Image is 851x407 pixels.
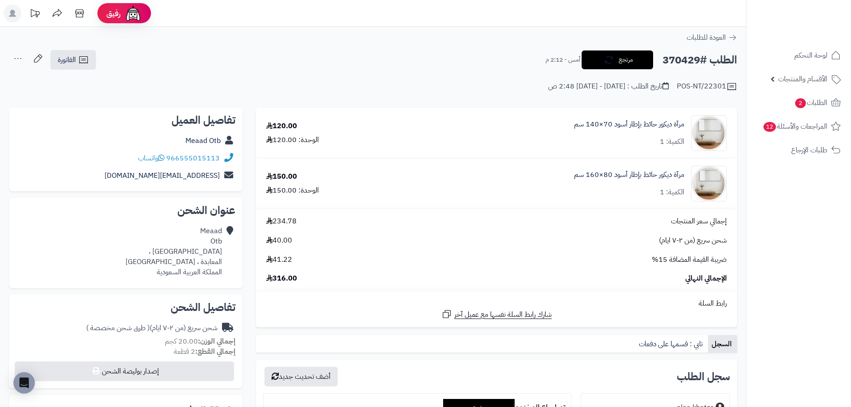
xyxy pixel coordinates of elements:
[692,166,726,201] img: 1753778503-1-90x90.jpg
[708,335,737,353] a: السجل
[266,235,292,246] span: 40.00
[138,153,164,164] a: واتساب
[659,235,727,246] span: شحن سريع (من ٢-٧ ايام)
[671,216,727,227] span: إجمالي سعر المنتجات
[165,336,235,347] small: 20.00 كجم
[574,119,684,130] a: مرآة ديكور حائط بإطار أسود 70×140 سم
[195,346,235,357] strong: إجمالي القطع:
[778,73,827,85] span: الأقسام والمنتجات
[660,137,684,147] div: الكمية: 1
[106,8,121,19] span: رفيق
[15,361,234,381] button: إصدار بوليصة الشحن
[105,170,220,181] a: [EMAIL_ADDRESS][DOMAIN_NAME]
[266,185,319,196] div: الوحدة: 150.00
[662,51,737,69] h2: الطلب #370429
[266,216,297,227] span: 234.78
[266,172,297,182] div: 150.00
[763,120,827,133] span: المراجعات والأسئلة
[582,50,653,69] button: مرتجع
[652,255,727,265] span: ضريبة القيمة المضافة 15%
[548,81,669,92] div: تاريخ الطلب : [DATE] - [DATE] 2:48 ص
[791,144,827,156] span: طلبات الإرجاع
[260,298,734,309] div: رابط السلة
[660,187,684,197] div: الكمية: 1
[50,50,96,70] a: الفاتورة
[266,255,292,265] span: 41.22
[266,273,297,284] span: 316.00
[16,302,235,313] h2: تفاصيل الشحن
[635,335,708,353] a: تابي : قسمها على دفعات
[794,97,827,109] span: الطلبات
[58,55,76,65] span: الفاتورة
[24,4,46,25] a: تحديثات المنصة
[454,310,552,320] span: شارك رابط السلة نفسها مع عميل آخر
[795,98,806,109] span: 2
[574,170,684,180] a: مرآة ديكور حائط بإطار أسود 80×160 سم
[752,139,846,161] a: طلبات الإرجاع
[124,4,142,22] img: ai-face.png
[752,116,846,137] a: المراجعات والأسئلة12
[166,153,220,164] a: 966555015113
[266,135,319,145] div: الوحدة: 120.00
[687,32,737,43] a: العودة للطلبات
[16,205,235,216] h2: عنوان الشحن
[790,21,843,39] img: logo-2.png
[545,55,580,64] small: أمس - 2:12 م
[687,32,726,43] span: العودة للطلبات
[752,92,846,113] a: الطلبات2
[441,309,552,320] a: شارك رابط السلة نفسها مع عميل آخر
[794,49,827,62] span: لوحة التحكم
[677,81,737,92] div: POS-NT/22301
[692,115,726,151] img: 1753776948-1-90x90.jpg
[677,371,730,382] h3: سجل الطلب
[13,372,35,394] div: Open Intercom Messenger
[86,323,218,333] div: شحن سريع (من ٢-٧ ايام)
[174,346,235,357] small: 2 قطعة
[86,323,150,333] span: ( طرق شحن مخصصة )
[685,273,727,284] span: الإجمالي النهائي
[198,336,235,347] strong: إجمالي الوزن:
[126,226,222,277] div: Meaad Otb [GEOGRAPHIC_DATA] ، المعابدة ، [GEOGRAPHIC_DATA] المملكة العربية السعودية
[763,122,776,132] span: 12
[16,115,235,126] h2: تفاصيل العميل
[752,45,846,66] a: لوحة التحكم
[264,367,338,386] button: أضف تحديث جديد
[185,135,221,146] a: Meaad Otb
[266,121,297,131] div: 120.00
